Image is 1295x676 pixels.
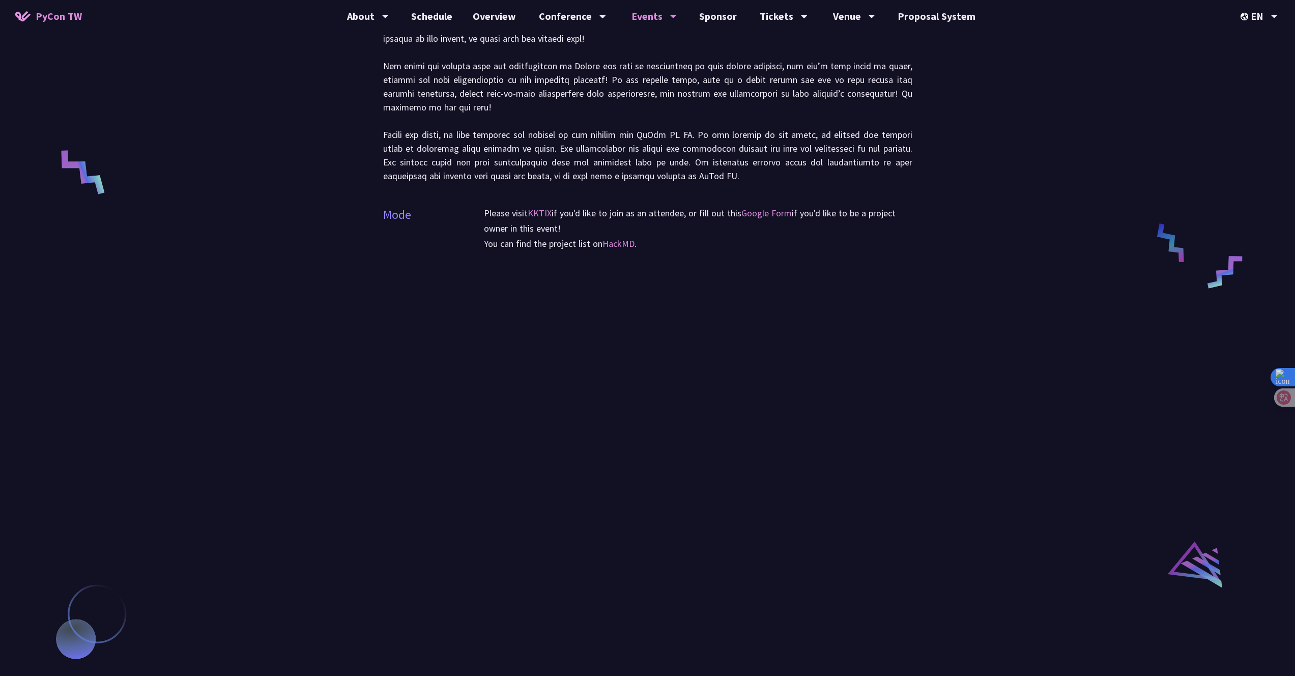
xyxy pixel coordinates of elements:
p: You can find the project list on . [484,236,912,251]
a: KKTIX [528,207,552,219]
a: Google Form [741,207,792,219]
img: Home icon of PyCon TW 2025 [15,11,31,21]
img: Locale Icon [1241,13,1251,20]
a: PyCon TW [5,4,92,29]
span: PyCon TW [36,9,82,24]
p: Please visit if you'd like to join as an attendee, or fill out this if you'd like to be a project... [484,206,912,236]
a: HackMD [602,238,635,249]
p: Mode [383,206,411,224]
